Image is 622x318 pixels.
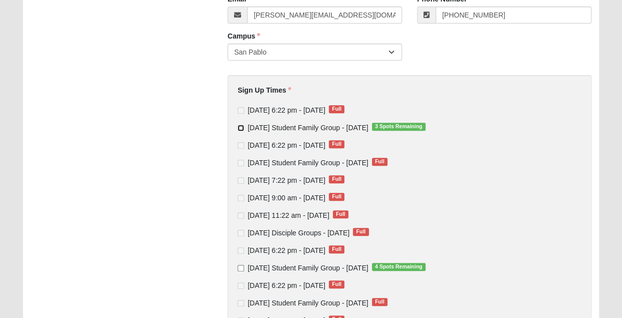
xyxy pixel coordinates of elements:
input: [DATE] 11:22 am - [DATE]Full [238,212,244,219]
span: [DATE] Student Family Group - [DATE] [248,264,368,272]
input: [DATE] 6:22 pm - [DATE]Full [238,282,244,289]
span: 4 Spots Remaining [372,263,426,271]
span: Full [329,175,344,183]
label: Sign Up Times [238,85,291,95]
input: [DATE] 9:00 am - [DATE]Full [238,195,244,201]
span: [DATE] Disciple Groups - [DATE] [248,229,349,237]
span: Full [333,210,348,218]
span: Full [329,105,344,113]
span: Full [372,158,387,166]
span: [DATE] 11:22 am - [DATE] [248,211,329,219]
input: [DATE] 6:22 pm - [DATE]Full [238,142,244,149]
input: [DATE] 7:22 pm - [DATE]Full [238,177,244,184]
span: Full [372,298,387,306]
span: Full [329,140,344,148]
input: [DATE] 6:22 pm - [DATE]Full [238,247,244,254]
label: Campus [228,31,260,41]
span: [DATE] 6:22 pm - [DATE] [248,106,325,114]
input: [DATE] Student Family Group - [DATE]3 Spots Remaining [238,125,244,131]
span: Full [329,280,344,288]
span: 3 Spots Remaining [372,123,426,131]
span: [DATE] Student Family Group - [DATE] [248,124,368,132]
input: [DATE] Student Family Group - [DATE]4 Spots Remaining [238,265,244,271]
span: Full [329,245,344,253]
span: [DATE] 6:22 pm - [DATE] [248,246,325,254]
input: [DATE] Disciple Groups - [DATE]Full [238,230,244,236]
span: [DATE] 6:22 pm - [DATE] [248,281,325,289]
span: [DATE] 6:22 pm - [DATE] [248,141,325,149]
span: [DATE] 9:00 am - [DATE] [248,194,325,202]
input: [DATE] Student Family Group - [DATE]Full [238,160,244,166]
span: [DATE] Student Family Group - [DATE] [248,299,368,307]
input: [DATE] 6:22 pm - [DATE]Full [238,107,244,114]
span: [DATE] 7:22 pm - [DATE] [248,176,325,184]
span: [DATE] Student Family Group - [DATE] [248,159,368,167]
input: [DATE] Student Family Group - [DATE]Full [238,300,244,306]
span: Full [329,193,344,201]
span: Full [353,228,368,236]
